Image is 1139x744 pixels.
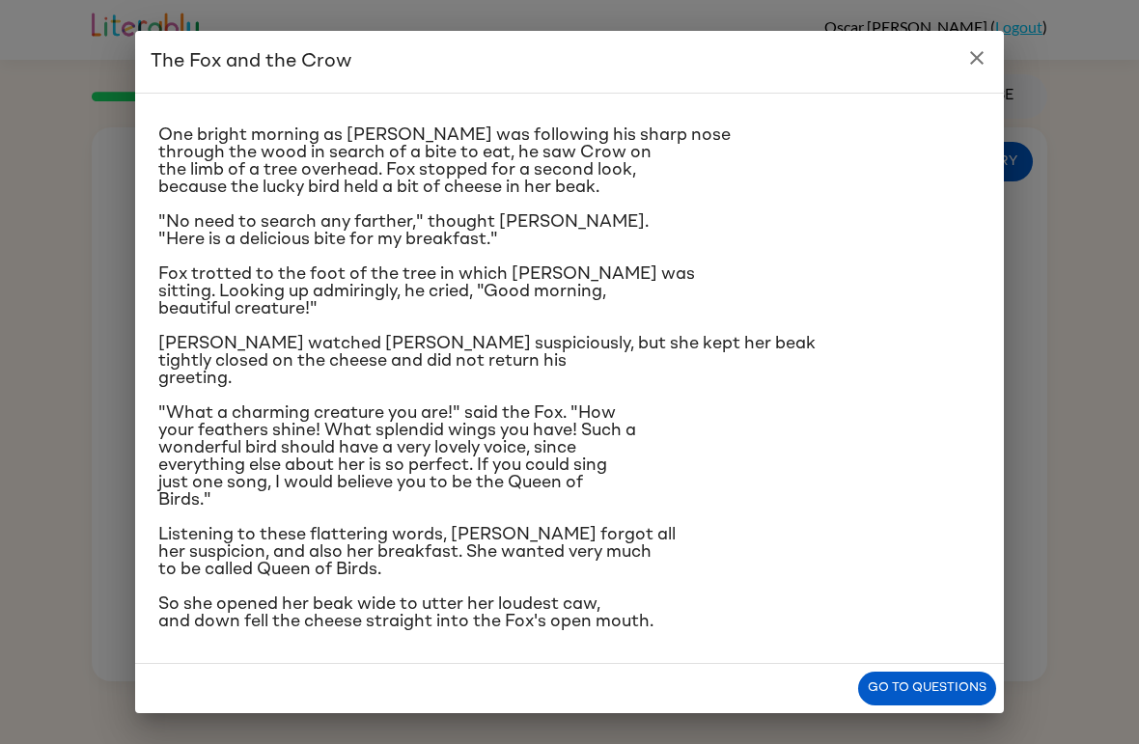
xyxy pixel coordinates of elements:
[158,213,649,248] span: "No need to search any farther," thought [PERSON_NAME]. "Here is a delicious bite for my breakfast."
[858,672,996,705] button: Go to questions
[158,526,676,578] span: Listening to these flattering words, [PERSON_NAME] forgot all her suspicion, and also her breakfa...
[158,126,731,196] span: One bright morning as [PERSON_NAME] was following his sharp nose through the wood in search of a ...
[158,335,816,387] span: [PERSON_NAME] watched [PERSON_NAME] suspiciously, but she kept her beak tightly closed on the che...
[135,31,1004,93] h2: The Fox and the Crow
[158,265,695,317] span: Fox trotted to the foot of the tree in which [PERSON_NAME] was sitting. Looking up admiringly, he...
[158,404,636,509] span: "What a charming creature you are!" said the Fox. "How your feathers shine! What splendid wings y...
[958,39,996,77] button: close
[158,595,653,630] span: So she opened her beak wide to utter her loudest caw, and down fell the cheese straight into the ...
